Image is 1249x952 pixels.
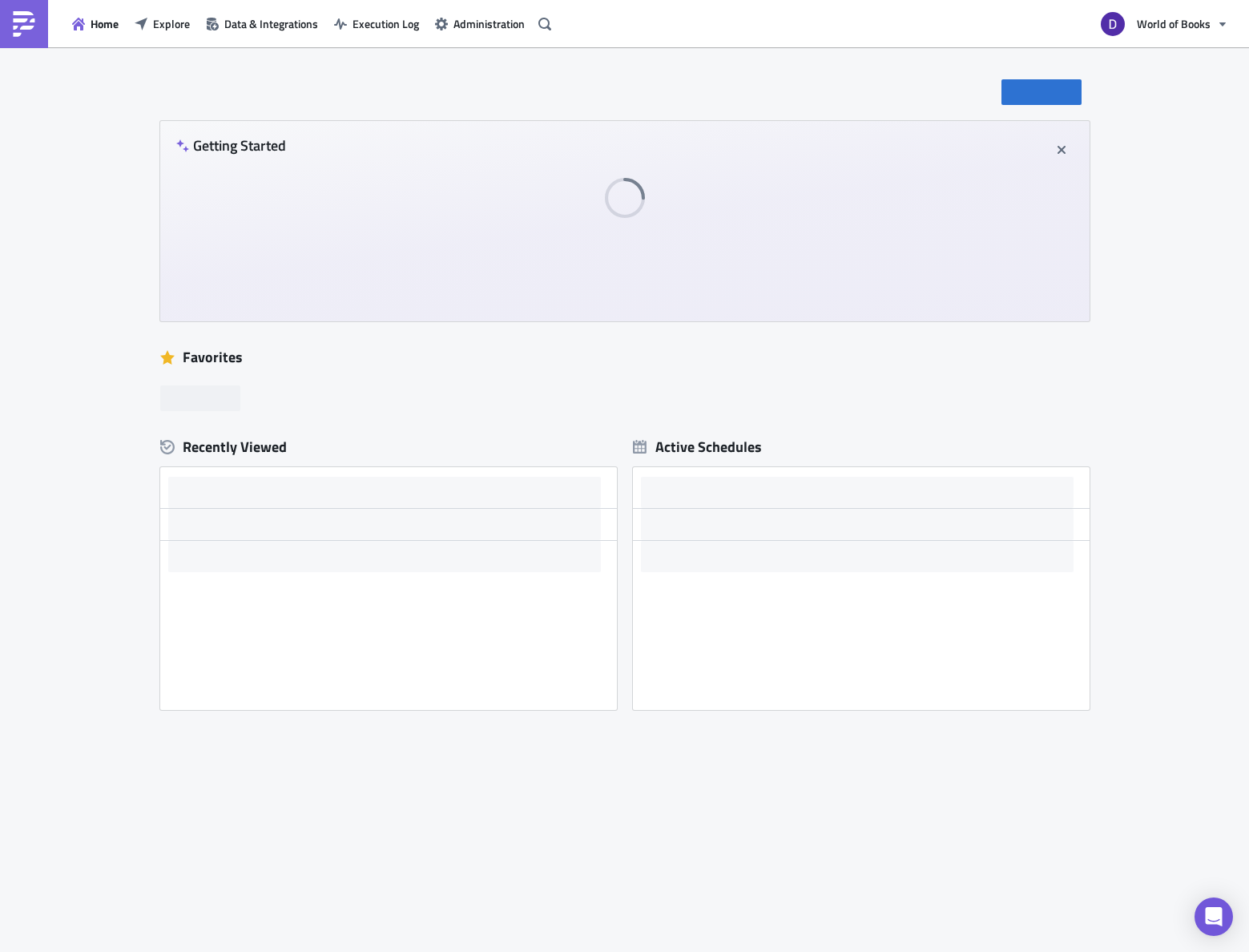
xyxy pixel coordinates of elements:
button: Data & Integrations [198,11,326,36]
div: Active Schedules [633,438,762,456]
div: Open Intercom Messenger [1195,898,1233,936]
span: Explore [153,15,190,32]
button: Administration [427,11,533,36]
span: Home [91,15,119,32]
button: Home [64,11,127,36]
span: Data & Integrations [224,15,318,32]
button: Explore [127,11,198,36]
button: Execution Log [326,11,427,36]
span: Administration [453,15,525,32]
img: Avatar [1099,10,1126,38]
div: Favorites [160,345,1090,369]
h4: Getting Started [176,137,286,154]
span: World of Books [1137,15,1211,32]
img: PushMetrics [11,11,37,37]
div: Recently Viewed [160,435,617,459]
button: World of Books [1091,6,1237,42]
span: Execution Log [353,15,419,32]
